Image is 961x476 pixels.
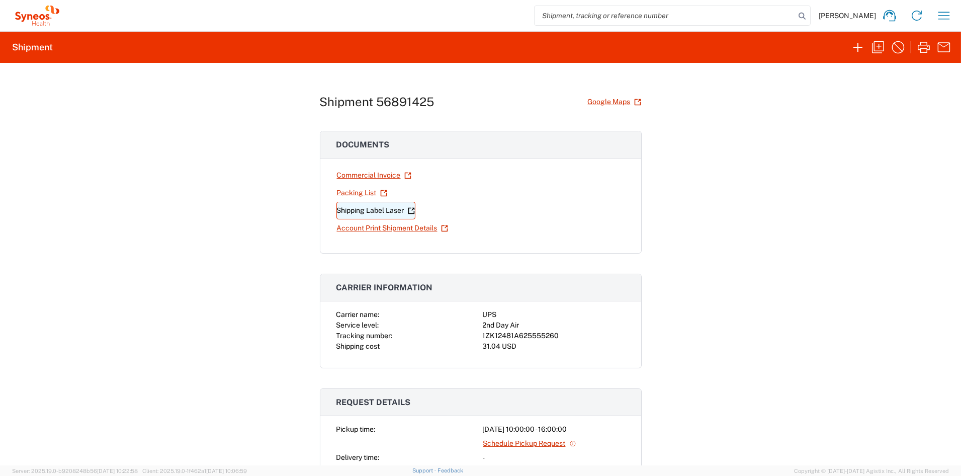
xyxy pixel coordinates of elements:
[336,332,393,340] span: Tracking number:
[483,331,625,341] div: 1ZK12481A625555260
[336,283,433,292] span: Carrier information
[336,140,390,149] span: Documents
[483,341,625,352] div: 31.04 USD
[483,452,625,463] div: -
[535,6,795,25] input: Shipment, tracking or reference number
[336,219,449,237] a: Account Print Shipment Details
[336,342,380,350] span: Shipping cost
[412,467,438,473] a: Support
[12,468,138,474] span: Server: 2025.19.0-b9208248b56
[336,321,379,329] span: Service level:
[483,320,625,331] div: 2nd Day Air
[483,435,577,452] a: Schedule Pickup Request
[206,468,247,474] span: [DATE] 10:06:59
[336,310,380,319] span: Carrier name:
[320,95,434,109] h1: Shipment 56891425
[438,467,463,473] a: Feedback
[483,309,625,320] div: UPS
[12,41,53,53] h2: Shipment
[336,184,388,202] a: Packing List
[336,398,411,407] span: Request details
[336,167,412,184] a: Commercial Invoice
[336,425,376,433] span: Pickup time:
[819,11,876,20] span: [PERSON_NAME]
[483,424,625,435] div: [DATE] 10:00:00 - 16:00:00
[587,93,642,111] a: Google Maps
[336,453,380,461] span: Delivery time:
[336,202,415,219] a: Shipping Label Laser
[142,468,247,474] span: Client: 2025.19.0-1f462a1
[97,468,138,474] span: [DATE] 10:22:58
[794,466,949,475] span: Copyright © [DATE]-[DATE] Agistix Inc., All Rights Reserved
